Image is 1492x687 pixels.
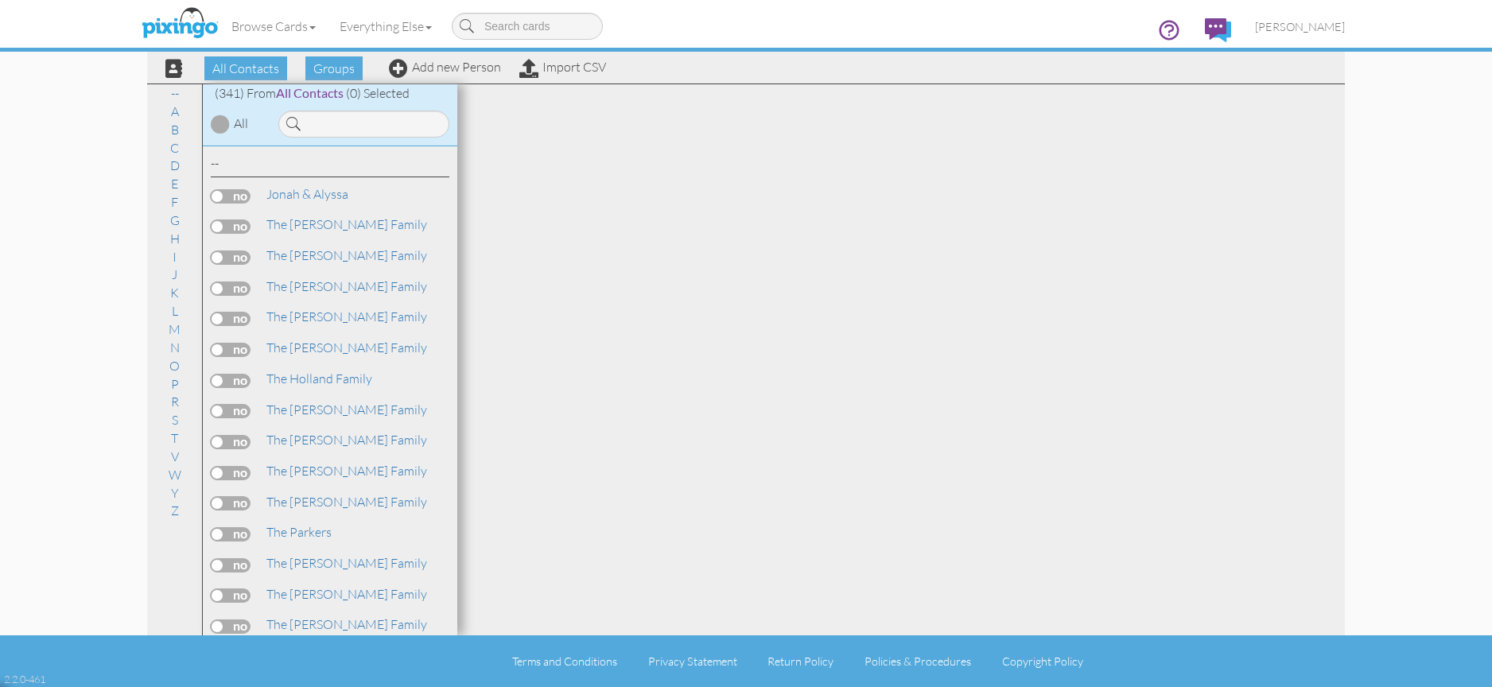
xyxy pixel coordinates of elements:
a: F [163,192,186,212]
a: Y [163,483,187,503]
div: 2.2.0-461 [4,672,45,686]
a: O [161,356,188,375]
a: The [PERSON_NAME] Family [265,492,429,511]
div: -- [211,154,449,177]
a: The [PERSON_NAME] Family [265,584,429,604]
a: J [164,265,185,284]
img: comments.svg [1205,18,1231,42]
a: Copyright Policy [1002,654,1083,668]
a: The [PERSON_NAME] Family [265,461,429,480]
iframe: Chat [1491,686,1492,687]
a: Return Policy [767,654,833,668]
a: Add new Person [389,59,501,75]
a: The [PERSON_NAME] Family [265,277,429,296]
a: The [PERSON_NAME] Family [265,246,429,265]
img: pixingo logo [138,4,222,44]
a: D [162,156,188,175]
a: The [PERSON_NAME] Family [265,615,429,634]
a: The [PERSON_NAME] Family [265,338,429,357]
a: L [164,301,186,320]
a: C [162,138,187,157]
a: E [163,174,186,193]
a: R [163,392,187,411]
a: -- [163,83,187,103]
span: (0) Selected [346,85,410,101]
a: W [161,465,189,484]
a: The [PERSON_NAME] Family [265,307,429,326]
a: Terms and Conditions [512,654,617,668]
a: The [PERSON_NAME] Family [265,553,429,572]
a: Z [163,501,187,520]
div: All [234,114,248,133]
a: V [163,447,187,466]
a: The [PERSON_NAME] Family [265,215,429,234]
a: G [162,211,188,230]
a: [PERSON_NAME] [1243,6,1357,47]
a: Privacy Statement [648,654,737,668]
a: The Parkers [265,522,333,541]
a: Jonah & Alyssa [265,184,350,204]
a: Policies & Procedures [865,654,971,668]
a: The [PERSON_NAME] Family [265,430,429,449]
a: M [161,320,188,339]
a: B [163,120,187,139]
a: K [162,283,187,302]
a: Browse Cards [220,6,328,46]
a: T [163,429,186,448]
a: The [PERSON_NAME] Family [265,400,429,419]
span: Groups [305,56,363,80]
span: All Contacts [276,85,344,100]
a: N [162,338,188,357]
span: [PERSON_NAME] [1255,20,1345,33]
a: H [162,229,188,248]
a: S [164,410,186,429]
input: Search cards [452,13,603,40]
a: Everything Else [328,6,444,46]
a: A [163,102,187,121]
a: The Holland Family [265,369,374,388]
a: Import CSV [519,59,606,75]
span: All Contacts [204,56,287,80]
a: I [165,247,185,266]
a: P [163,375,187,394]
div: (341) From [203,84,457,103]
